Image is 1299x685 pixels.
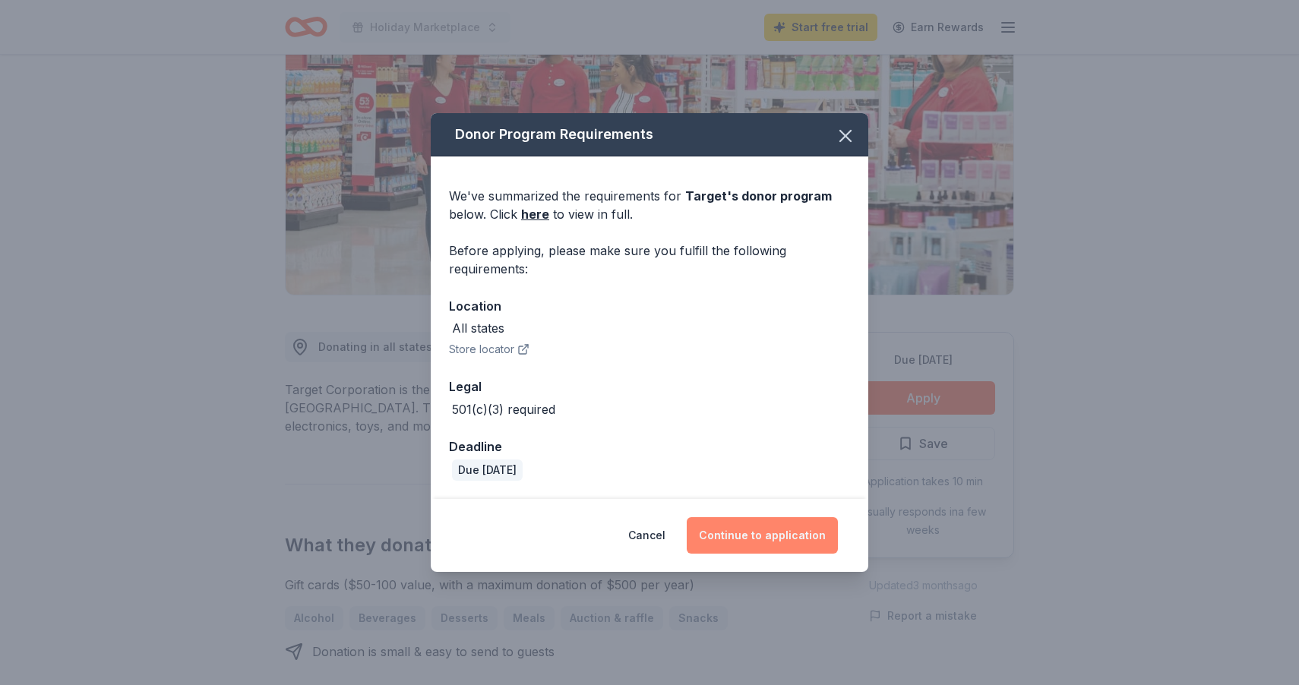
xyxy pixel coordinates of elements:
div: All states [452,319,504,337]
button: Cancel [628,517,665,554]
div: Location [449,296,850,316]
div: Donor Program Requirements [431,113,868,156]
div: Before applying, please make sure you fulfill the following requirements: [449,241,850,278]
span: Target 's donor program [685,188,832,204]
button: Continue to application [687,517,838,554]
div: Deadline [449,437,850,456]
div: Legal [449,377,850,396]
div: We've summarized the requirements for below. Click to view in full. [449,187,850,223]
a: here [521,205,549,223]
div: 501(c)(3) required [452,400,555,418]
button: Store locator [449,340,529,358]
div: Due [DATE] [452,459,523,481]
